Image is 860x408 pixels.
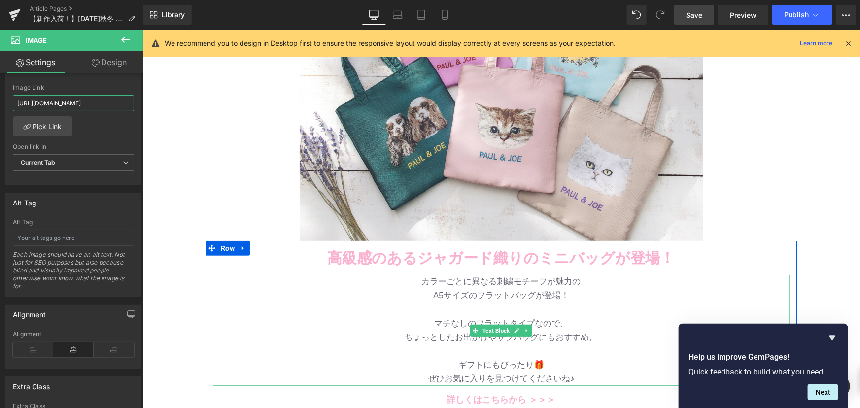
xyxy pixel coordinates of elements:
[13,95,134,111] input: https://your-shop.myshopify.com
[13,230,134,246] input: Your alt tags go here
[70,287,647,301] p: マチなしのフラットタイプなので、
[26,36,47,44] span: Image
[772,5,832,25] button: Publish
[688,367,838,376] p: Quick feedback to build what you need.
[13,219,134,226] div: Alt Tag
[686,10,702,20] span: Save
[13,193,36,207] div: Alt Tag
[433,5,457,25] a: Mobile
[784,11,809,19] span: Publish
[362,5,386,25] a: Desktop
[21,159,56,166] b: Current Tab
[718,5,768,25] a: Preview
[70,259,647,273] p: A5サイズのフラットバッグが登場！
[70,301,647,315] p: ちょっとしたお出かけやサブバッグにもおすすめ。
[826,332,838,343] button: Hide survey
[379,295,390,307] a: Expand / Collapse
[808,384,838,400] button: Next question
[338,295,369,307] span: Text Block
[165,38,616,49] p: We recommend you to design in Desktop first to ensure the responsive layout would display correct...
[73,51,145,73] a: Design
[730,10,757,20] span: Preview
[70,342,647,356] p: ぜひお気に入りを見つけてくださいね♪
[30,5,143,13] a: Article Pages
[304,365,413,375] a: 詳しくはこちらから ＞＞＞
[651,5,670,25] button: Redo
[410,5,433,25] a: Tablet
[13,143,134,150] div: Open link In
[796,37,836,49] a: Learn more
[13,377,50,391] div: Extra Class
[627,5,647,25] button: Undo
[185,220,533,237] b: 高級感のあるジャガード織りのミニバッグが登場！
[95,211,107,226] a: Expand / Collapse
[70,329,647,342] p: ギフトにもぴったり🎁
[13,331,134,338] div: Alignment
[688,332,838,400] div: Help us improve GemPages!
[143,5,192,25] a: New Library
[76,211,95,226] span: Row
[13,84,134,91] div: Image Link
[13,116,72,136] a: Pick Link
[688,351,838,363] h2: Help us improve GemPages!
[30,15,124,23] span: 【新作入荷！】[DATE]秋冬 [PERSON_NAME]が発売！
[162,10,185,19] span: Library
[70,245,647,259] p: カラーごとに異なる刺繍モチーフが魅力の
[13,251,134,297] div: Each image should have an alt text. Not just for SEO purposes but also because blind and visually...
[386,5,410,25] a: Laptop
[836,5,856,25] button: More
[13,305,46,319] div: Alignment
